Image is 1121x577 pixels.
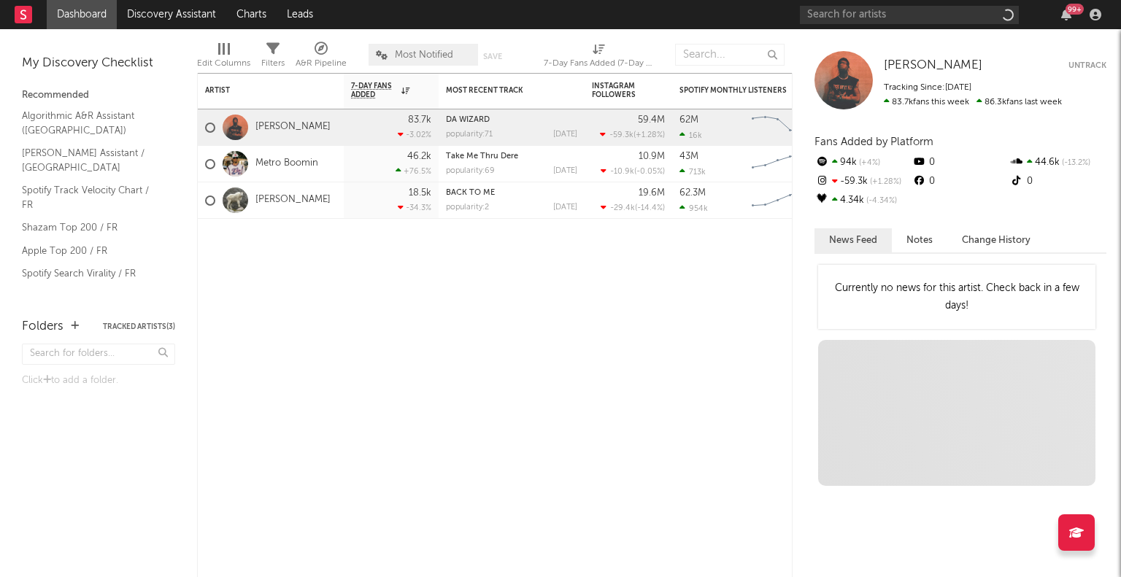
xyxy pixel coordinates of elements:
[395,50,453,60] span: Most Notified
[446,152,577,160] div: Take Me Thru Dere
[814,172,912,191] div: -59.3k
[868,178,901,186] span: +1.28 %
[446,189,495,197] a: BACK TO ME
[446,204,489,212] div: popularity: 2
[679,86,789,95] div: Spotify Monthly Listeners
[609,131,633,139] span: -59.3k
[636,131,663,139] span: +1.28 %
[592,82,643,99] div: Instagram Followers
[679,115,698,125] div: 62M
[255,158,318,170] a: Metro Boomin
[1061,9,1071,20] button: 99+
[409,188,431,198] div: 18.5k
[800,6,1019,24] input: Search for artists
[197,55,250,72] div: Edit Columns
[639,152,665,161] div: 10.9M
[544,55,653,72] div: 7-Day Fans Added (7-Day Fans Added)
[814,191,912,210] div: 4.34k
[745,146,811,182] svg: Chart title
[553,167,577,175] div: [DATE]
[197,36,250,79] div: Edit Columns
[544,36,653,79] div: 7-Day Fans Added (7-Day Fans Added)
[22,182,161,212] a: Spotify Track Velocity Chart / FR
[553,204,577,212] div: [DATE]
[884,83,971,92] span: Tracking Since: [DATE]
[947,228,1045,252] button: Change History
[610,168,634,176] span: -10.9k
[1009,153,1106,172] div: 44.6k
[601,203,665,212] div: ( )
[912,153,1009,172] div: 0
[638,115,665,125] div: 59.4M
[639,188,665,198] div: 19.6M
[296,36,347,79] div: A&R Pipeline
[398,130,431,139] div: -3.02 %
[296,55,347,72] div: A&R Pipeline
[351,82,398,99] span: 7-Day Fans Added
[22,243,161,259] a: Apple Top 200 / FR
[814,153,912,172] div: 94k
[884,59,982,71] span: [PERSON_NAME]
[408,115,431,125] div: 83.7k
[396,166,431,176] div: +76.5 %
[601,166,665,176] div: ( )
[446,167,495,175] div: popularity: 69
[679,152,698,161] div: 43M
[22,108,161,138] a: Algorithmic A&R Assistant ([GEOGRAPHIC_DATA])
[679,167,706,177] div: 713k
[255,121,331,133] a: [PERSON_NAME]
[814,228,892,252] button: News Feed
[1066,4,1084,15] div: 99 +
[1009,172,1106,191] div: 0
[864,197,897,205] span: -4.34 %
[675,44,785,66] input: Search...
[446,131,493,139] div: popularity: 71
[255,194,331,206] a: [PERSON_NAME]
[814,136,933,147] span: Fans Added by Platform
[636,168,663,176] span: -0.05 %
[22,266,161,282] a: Spotify Search Virality / FR
[679,131,702,140] div: 16k
[679,188,706,198] div: 62.3M
[679,204,708,213] div: 954k
[22,145,161,175] a: [PERSON_NAME] Assistant / [GEOGRAPHIC_DATA]
[22,318,63,336] div: Folders
[637,204,663,212] span: -14.4 %
[446,116,577,124] div: DA WIZARD
[22,87,175,104] div: Recommended
[1060,159,1090,167] span: -13.2 %
[22,220,161,236] a: Shazam Top 200 / FR
[818,265,1095,329] div: Currently no news for this artist. Check back in a few days!
[22,55,175,72] div: My Discovery Checklist
[884,98,1062,107] span: 86.3k fans last week
[398,203,431,212] div: -34.3 %
[407,152,431,161] div: 46.2k
[22,289,161,305] a: Recommended For You
[205,86,315,95] div: Artist
[553,131,577,139] div: [DATE]
[884,58,982,73] a: [PERSON_NAME]
[745,109,811,146] svg: Chart title
[912,172,1009,191] div: 0
[857,159,880,167] span: +4 %
[446,152,518,160] a: Take Me Thru Dere
[261,55,285,72] div: Filters
[446,86,555,95] div: Most Recent Track
[1068,58,1106,73] button: Untrack
[22,344,175,365] input: Search for folders...
[745,182,811,219] svg: Chart title
[610,204,635,212] span: -29.4k
[22,372,175,390] div: Click to add a folder.
[892,228,947,252] button: Notes
[103,323,175,330] button: Tracked Artists(3)
[483,53,502,61] button: Save
[884,98,969,107] span: 83.7k fans this week
[446,189,577,197] div: BACK TO ME
[446,116,490,124] a: DA WIZARD
[261,36,285,79] div: Filters
[600,130,665,139] div: ( )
